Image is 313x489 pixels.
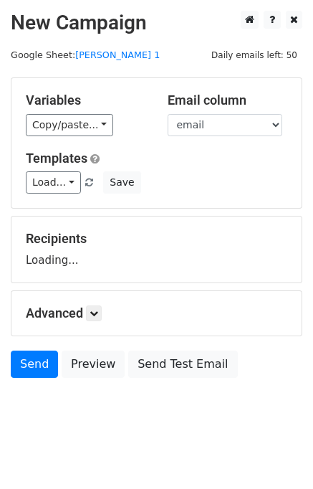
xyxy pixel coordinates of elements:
small: Google Sheet: [11,49,160,60]
div: Loading... [26,231,287,268]
button: Save [103,171,140,194]
a: Preview [62,351,125,378]
a: [PERSON_NAME] 1 [75,49,160,60]
a: Send Test Email [128,351,237,378]
h5: Recipients [26,231,287,247]
h2: New Campaign [11,11,302,35]
span: Daily emails left: 50 [206,47,302,63]
a: Templates [26,151,87,166]
a: Copy/paste... [26,114,113,136]
h5: Variables [26,92,146,108]
h5: Email column [168,92,288,108]
a: Daily emails left: 50 [206,49,302,60]
a: Send [11,351,58,378]
a: Load... [26,171,81,194]
h5: Advanced [26,305,287,321]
